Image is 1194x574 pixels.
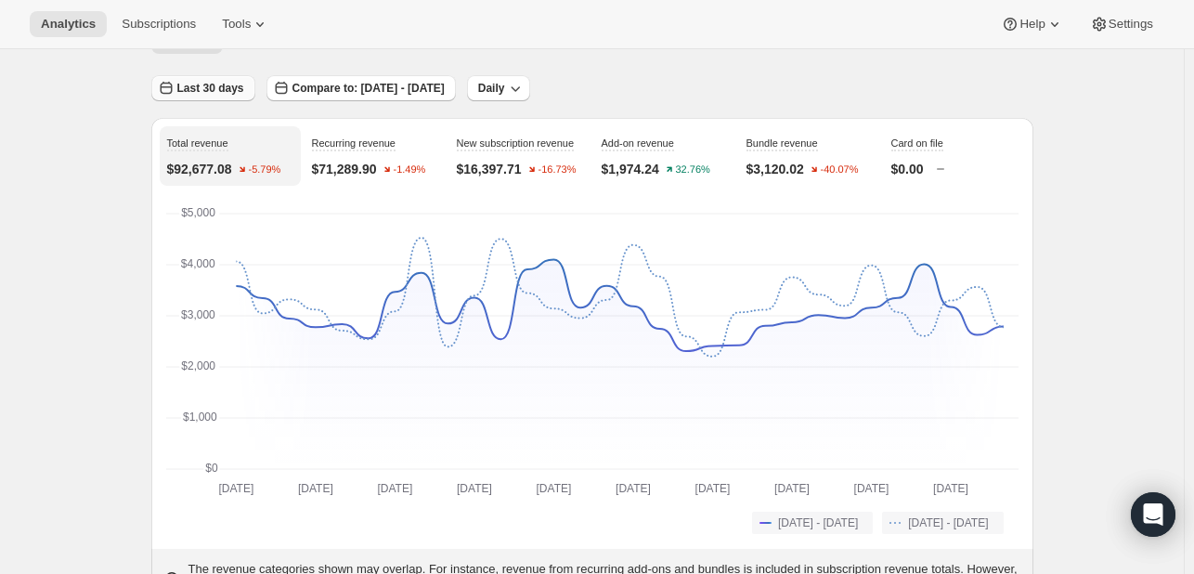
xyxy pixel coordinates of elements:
[891,160,924,178] p: $0.00
[746,137,818,149] span: Bundle revenue
[151,75,255,101] button: Last 30 days
[933,482,968,495] text: [DATE]
[211,11,280,37] button: Tools
[694,482,730,495] text: [DATE]
[183,411,217,424] text: $1,000
[602,160,659,178] p: $1,974.24
[990,11,1074,37] button: Help
[181,206,215,219] text: $5,000
[746,160,804,178] p: $3,120.02
[457,160,522,178] p: $16,397.71
[377,482,412,495] text: [DATE]
[167,137,228,149] span: Total revenue
[853,482,889,495] text: [DATE]
[177,81,244,96] span: Last 30 days
[478,81,505,96] span: Daily
[1079,11,1164,37] button: Settings
[312,160,377,178] p: $71,289.90
[181,359,215,372] text: $2,000
[266,75,456,101] button: Compare to: [DATE] - [DATE]
[122,17,196,32] span: Subscriptions
[774,482,810,495] text: [DATE]
[675,164,710,176] text: 32.76%
[205,462,218,475] text: $0
[248,164,280,176] text: -5.79%
[457,482,492,495] text: [DATE]
[1109,17,1153,32] span: Settings
[181,308,215,321] text: $3,000
[820,164,858,176] text: -40.07%
[292,81,445,96] span: Compare to: [DATE] - [DATE]
[1019,17,1045,32] span: Help
[752,512,873,534] button: [DATE] - [DATE]
[393,164,425,176] text: -1.49%
[180,257,214,270] text: $4,000
[891,137,943,149] span: Card on file
[457,137,575,149] span: New subscription revenue
[30,11,107,37] button: Analytics
[882,512,1003,534] button: [DATE] - [DATE]
[778,515,858,530] span: [DATE] - [DATE]
[298,482,333,495] text: [DATE]
[41,17,96,32] span: Analytics
[908,515,988,530] span: [DATE] - [DATE]
[218,482,253,495] text: [DATE]
[110,11,207,37] button: Subscriptions
[222,17,251,32] span: Tools
[538,164,576,176] text: -16.73%
[167,160,232,178] p: $92,677.08
[1131,492,1175,537] div: Open Intercom Messenger
[536,482,571,495] text: [DATE]
[616,482,651,495] text: [DATE]
[312,137,396,149] span: Recurring revenue
[467,75,531,101] button: Daily
[602,137,674,149] span: Add-on revenue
